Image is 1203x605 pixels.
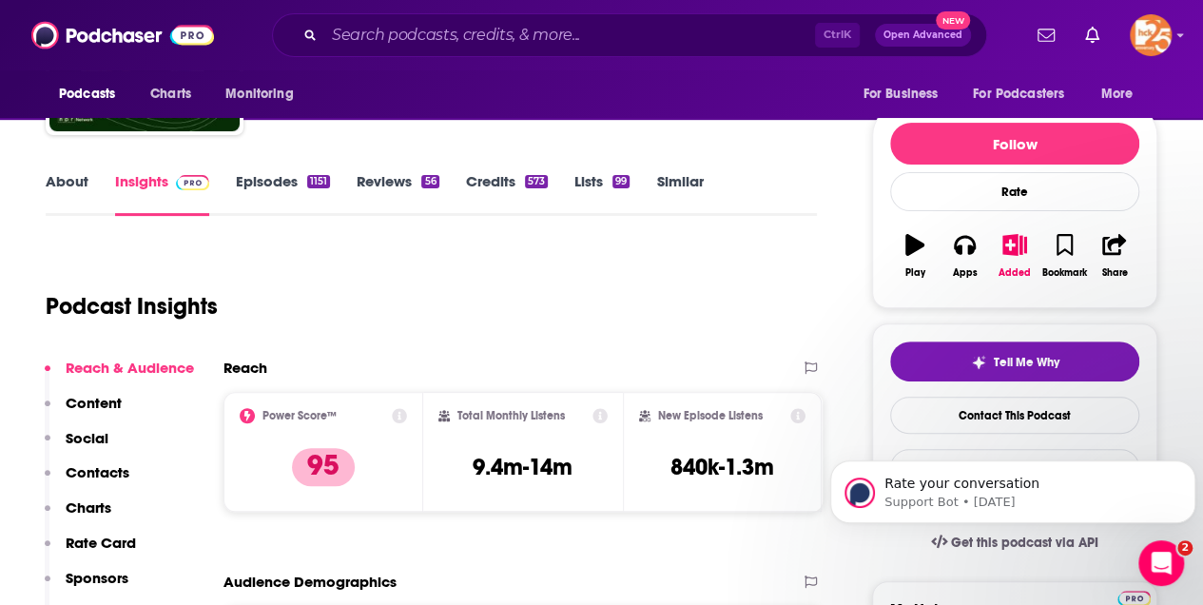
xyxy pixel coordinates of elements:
a: Lists99 [574,172,630,216]
div: Search podcasts, credits, & more... [272,13,987,57]
button: Reach & Audience [45,359,194,394]
div: 1151 [307,175,330,188]
button: open menu [46,76,140,112]
p: Reach & Audience [66,359,194,377]
button: open menu [960,76,1092,112]
h3: 840k-1.3m [670,453,774,481]
div: Share [1101,267,1127,279]
div: 56 [421,175,438,188]
p: Content [66,394,122,412]
button: Social [45,429,108,464]
div: Rate [890,172,1139,211]
p: 95 [292,448,355,486]
a: Charts [138,76,203,112]
span: Logged in as kerrifulks [1130,14,1172,56]
button: Charts [45,498,111,534]
span: Podcasts [59,81,115,107]
span: Charts [150,81,191,107]
input: Search podcasts, credits, & more... [324,20,815,50]
h2: Power Score™ [262,409,337,422]
button: Sponsors [45,569,128,604]
iframe: Intercom live chat [1138,540,1184,586]
h3: 9.4m-14m [473,453,572,481]
h1: Podcast Insights [46,292,218,321]
img: User Profile [1130,14,1172,56]
span: New [936,11,970,29]
button: open menu [849,76,961,112]
button: Apps [940,222,989,290]
a: Show notifications dropdown [1030,19,1062,51]
a: Contact This Podcast [890,397,1139,434]
a: Show notifications dropdown [1077,19,1107,51]
button: Show profile menu [1130,14,1172,56]
span: For Business [863,81,938,107]
a: InsightsPodchaser Pro [115,172,209,216]
div: Apps [953,267,978,279]
button: Play [890,222,940,290]
img: Podchaser Pro [176,175,209,190]
a: Episodes1151 [236,172,330,216]
button: Contacts [45,463,129,498]
h2: Audience Demographics [223,573,397,591]
p: Contacts [66,463,129,481]
p: Charts [66,498,111,517]
p: Social [66,429,108,447]
div: Play [905,267,925,279]
button: Open AdvancedNew [875,24,971,47]
span: Ctrl K [815,23,860,48]
span: Tell Me Why [994,355,1059,370]
a: Credits573 [466,172,548,216]
p: Rate Card [66,534,136,552]
button: tell me why sparkleTell Me Why [890,342,1139,381]
p: Sponsors [66,569,128,587]
span: More [1101,81,1134,107]
span: Open Advanced [883,30,962,40]
h2: Reach [223,359,267,377]
iframe: Intercom notifications message [823,420,1203,554]
div: Bookmark [1042,267,1087,279]
button: Rate Card [45,534,136,569]
div: 99 [612,175,630,188]
button: Content [45,394,122,429]
a: About [46,172,88,216]
img: Podchaser - Follow, Share and Rate Podcasts [31,17,214,53]
div: Added [999,267,1031,279]
h2: Total Monthly Listens [457,409,565,422]
a: Similar [656,172,703,216]
h2: New Episode Listens [658,409,763,422]
button: Share [1090,222,1139,290]
span: For Podcasters [973,81,1064,107]
div: 573 [525,175,548,188]
span: 2 [1177,540,1193,556]
button: open menu [1088,76,1157,112]
button: Added [990,222,1039,290]
button: Follow [890,123,1139,165]
span: Monitoring [225,81,293,107]
img: tell me why sparkle [971,355,986,370]
button: open menu [212,76,318,112]
button: Bookmark [1039,222,1089,290]
a: Reviews56 [357,172,438,216]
